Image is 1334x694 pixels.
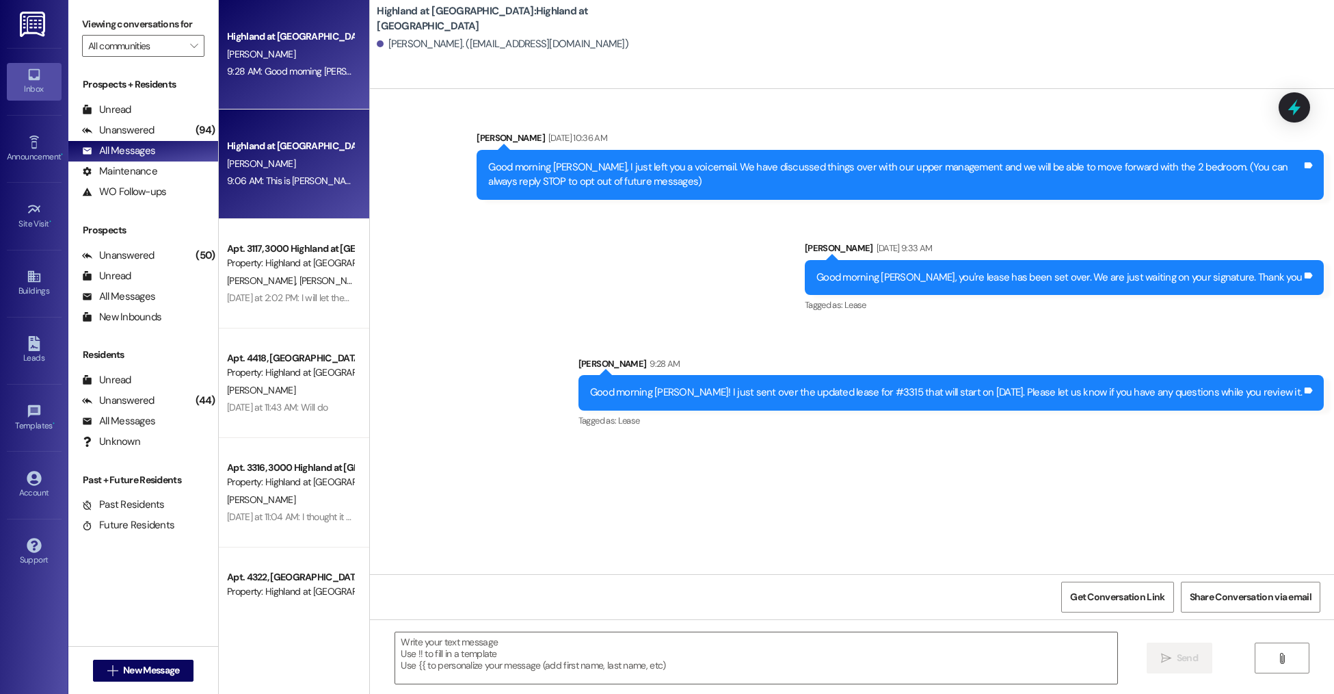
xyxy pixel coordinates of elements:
[227,48,295,60] span: [PERSON_NAME]
[7,332,62,369] a: Leads
[805,241,1324,260] div: [PERSON_NAME]
[578,411,1324,430] div: Tagged as:
[227,29,353,44] div: Highland at [GEOGRAPHIC_DATA]
[7,63,62,100] a: Inbox
[227,65,916,77] div: 9:28 AM: Good morning [PERSON_NAME]! I just sent over the updated lease for #3315 that will start...
[82,144,155,158] div: All Messages
[82,373,131,387] div: Unread
[82,310,161,324] div: New Inbounds
[227,175,965,187] div: 9:06 AM: This is [PERSON_NAME] from Highland at [GEOGRAPHIC_DATA]. I am just following up to see ...
[107,665,118,676] i: 
[227,401,328,413] div: [DATE] at 11:43 AM: Will do
[7,467,62,504] a: Account
[1161,653,1171,664] i: 
[545,131,607,145] div: [DATE] 10:36 AM
[873,241,933,255] div: [DATE] 9:33 AM
[227,570,353,584] div: Apt. 4322, [GEOGRAPHIC_DATA] at [GEOGRAPHIC_DATA]
[816,270,1302,285] div: Good morning [PERSON_NAME], you're lease has been set over. We are just waiting on your signature...
[7,265,62,302] a: Buildings
[227,493,295,506] span: [PERSON_NAME]
[477,131,1324,150] div: [PERSON_NAME]
[82,123,155,138] div: Unanswered
[1070,590,1164,604] span: Get Conversation Link
[53,419,55,428] span: •
[82,185,166,199] div: WO Follow-ups
[377,37,628,51] div: [PERSON_NAME]. ([EMAIL_ADDRESS][DOMAIN_NAME])
[88,35,183,57] input: All communities
[1061,582,1173,613] button: Get Conversation Link
[82,269,131,283] div: Unread
[82,414,155,428] div: All Messages
[227,584,353,599] div: Property: Highland at [GEOGRAPHIC_DATA]
[1147,643,1213,673] button: Send
[227,139,353,153] div: Highland at [GEOGRAPHIC_DATA]
[68,77,218,92] div: Prospects + Residents
[82,164,157,179] div: Maintenance
[82,103,131,117] div: Unread
[82,518,174,532] div: Future Residents
[192,120,218,141] div: (94)
[7,400,62,437] a: Templates •
[844,299,866,311] span: Lease
[1277,653,1287,664] i: 
[227,365,353,380] div: Property: Highland at [GEOGRAPHIC_DATA]
[49,217,51,227] span: •
[590,385,1302,400] div: Good morning [PERSON_NAME]! I just sent over the updated lease for #3315 that will start on [DATE...
[227,274,299,287] span: [PERSON_NAME]
[227,475,353,489] div: Property: Highland at [GEOGRAPHIC_DATA]
[1177,651,1198,665] span: Send
[93,660,194,682] button: New Message
[227,242,353,256] div: Apt. 3117, 3000 Highland at [GEOGRAPHIC_DATA]
[227,351,353,365] div: Apt. 4418, [GEOGRAPHIC_DATA] at [GEOGRAPHIC_DATA]
[488,160,1302,190] div: Good morning [PERSON_NAME], I just left you a voicemail. We have discussed things over with our u...
[377,4,650,34] b: Highland at [GEOGRAPHIC_DATA]: Highland at [GEOGRAPHIC_DATA]
[578,357,1324,376] div: [PERSON_NAME]
[227,292,661,304] div: [DATE] at 2:02 PM: I will let them know that [DATE] morning works better. I hope she gets to feel...
[68,223,218,237] div: Prospects
[227,157,295,170] span: [PERSON_NAME]
[299,274,368,287] span: [PERSON_NAME]
[192,245,218,266] div: (50)
[1190,590,1311,604] span: Share Conversation via email
[227,511,544,523] div: [DATE] at 11:04 AM: I thought it would go away after we left but it is still the same!
[20,12,48,37] img: ResiDesk Logo
[1181,582,1320,613] button: Share Conversation via email
[227,461,353,475] div: Apt. 3316, 3000 Highland at [GEOGRAPHIC_DATA]
[618,415,640,426] span: Lease
[82,248,155,263] div: Unanswered
[805,295,1324,315] div: Tagged as:
[82,290,155,304] div: All Messages
[227,384,295,396] span: [PERSON_NAME]
[190,40,198,51] i: 
[68,348,218,362] div: Residents
[7,198,62,235] a: Site Visit •
[227,256,353,270] div: Property: Highland at [GEOGRAPHIC_DATA]
[68,473,218,487] div: Past + Future Residents
[82,394,155,408] div: Unanswered
[192,390,218,411] div: (44)
[61,150,63,159] span: •
[82,498,165,512] div: Past Residents
[123,663,179,678] span: New Message
[82,14,204,35] label: Viewing conversations for
[7,534,62,571] a: Support
[82,435,140,449] div: Unknown
[646,357,680,371] div: 9:28 AM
